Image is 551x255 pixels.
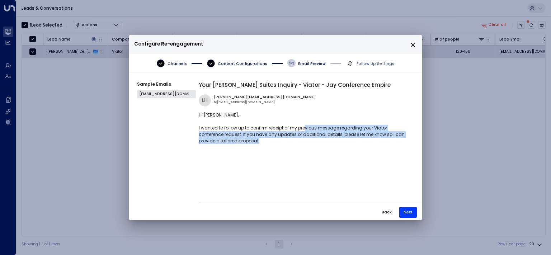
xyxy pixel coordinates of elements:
button: close [410,42,416,48]
span: Configure Re-engagement [134,40,203,48]
span: Channels [168,61,187,66]
button: Next [399,207,417,218]
button: Back [377,207,396,218]
div: LH [199,94,211,107]
span: Follow Up Settings [357,61,394,66]
h2: Your [PERSON_NAME] Suites Inquiry - Viator - Jay Conference Empire [199,81,411,89]
h4: Sample Emails [137,81,199,88]
p: Hi [PERSON_NAME], I wanted to follow up to confirm receipt of my previous message regarding your ... [199,112,411,144]
button: [EMAIL_ADDRESS][DOMAIN_NAME] [137,90,196,98]
span: Email Preview [298,61,326,66]
h6: to [EMAIL_ADDRESS][DOMAIN_NAME] [214,100,316,105]
span: Content Configurations [218,61,267,66]
h5: [PERSON_NAME][EMAIL_ADDRESS][DOMAIN_NAME] [214,94,316,100]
